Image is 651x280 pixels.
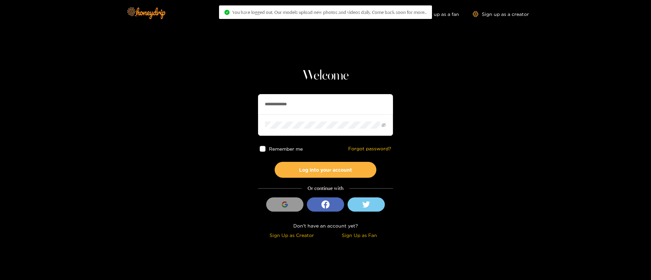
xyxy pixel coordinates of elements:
a: Sign up as a creator [473,11,529,17]
span: You have logged out. Our models upload new photos and videos daily. Come back soon for more.. [232,9,427,15]
a: Sign up as a fan [413,11,459,17]
span: check-circle [224,10,230,15]
div: Sign Up as Fan [327,231,391,239]
a: Forgot password? [348,146,391,152]
h1: Welcome [258,68,393,84]
button: Log into your account [275,162,376,178]
span: Remember me [269,146,303,151]
span: eye-invisible [381,123,386,127]
div: Don't have an account yet? [258,222,393,230]
div: Or continue with [258,185,393,192]
div: Sign Up as Creator [260,231,324,239]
